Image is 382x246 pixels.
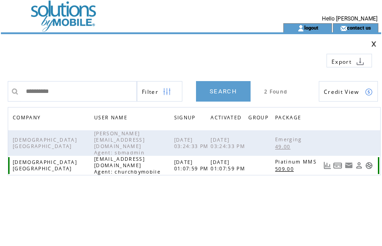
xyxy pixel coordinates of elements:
img: filters.png [163,82,171,102]
span: Platinum MMS [275,159,319,165]
span: Export to csv file [332,58,352,66]
img: contact_us_icon.gif [340,25,347,32]
span: [DATE] 03:24:33 PM [174,137,211,149]
a: Support [365,162,373,169]
a: PACKAGE [275,112,306,125]
a: 49.00 [275,143,295,150]
span: Show filters [142,88,158,96]
a: View Usage [323,162,331,169]
a: Filter [137,81,182,102]
a: SEARCH [196,81,251,102]
a: 509.00 [275,165,298,173]
a: View Bills [333,162,342,169]
a: Export [327,54,372,67]
img: account_icon.gif [297,25,304,32]
a: COMPANY [13,114,43,120]
a: SIGNUP [174,114,198,120]
a: Credit View [319,81,378,102]
span: Hello [PERSON_NAME] [322,15,377,22]
a: USER NAME [94,114,130,120]
span: Show Credits View [324,88,359,96]
span: 509.00 [275,166,296,172]
a: GROUP [248,112,273,125]
span: [DATE] 01:07:59 PM [211,159,247,172]
span: USER NAME [94,112,130,125]
span: [DEMOGRAPHIC_DATA][GEOGRAPHIC_DATA] [13,159,77,172]
span: [PERSON_NAME][EMAIL_ADDRESS][DOMAIN_NAME] Agent: sbmadmin [94,130,147,156]
img: download.png [356,57,364,66]
span: 49.00 [275,143,293,150]
span: [DEMOGRAPHIC_DATA][GEOGRAPHIC_DATA] [13,137,77,149]
a: contact us [347,25,371,31]
span: Emerging [275,136,304,143]
a: Resend welcome email to this user [345,161,353,169]
span: COMPANY [13,112,43,125]
span: [DATE] 03:24:33 PM [211,137,247,149]
span: GROUP [248,112,271,125]
span: SIGNUP [174,112,198,125]
a: View Profile [355,162,363,169]
span: ACTIVATED [211,112,244,125]
span: [DATE] 01:07:59 PM [174,159,211,172]
span: 2 Found [264,88,287,95]
a: logout [304,25,318,31]
span: PACKAGE [275,112,303,125]
img: credits.png [365,88,373,96]
span: [EMAIL_ADDRESS][DOMAIN_NAME] Agent: churchbymobile [94,156,163,175]
a: ACTIVATED [211,112,246,125]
